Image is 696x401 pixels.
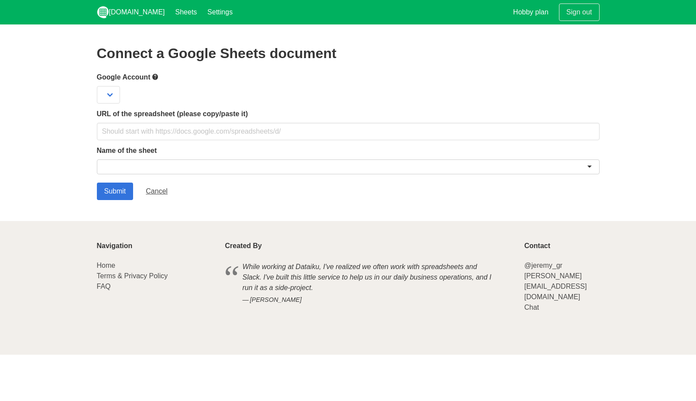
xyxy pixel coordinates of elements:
label: Google Account [97,72,600,83]
a: FAQ [97,283,111,290]
a: Chat [524,304,539,311]
h2: Connect a Google Sheets document [97,45,600,61]
blockquote: While working at Dataiku, I've realized we often work with spreadsheets and Slack. I've built thi... [225,260,514,306]
input: Submit [97,183,134,200]
label: URL of the spreadsheet (please copy/paste it) [97,109,600,119]
input: Should start with https://docs.google.com/spreadsheets/d/ [97,123,600,140]
p: Created By [225,242,514,250]
p: Contact [524,242,599,250]
a: Cancel [138,183,175,200]
img: logo_v2_white.png [97,6,109,18]
a: Terms & Privacy Policy [97,272,168,280]
p: Navigation [97,242,215,250]
a: [PERSON_NAME][EMAIL_ADDRESS][DOMAIN_NAME] [524,272,586,301]
label: Name of the sheet [97,145,600,156]
cite: [PERSON_NAME] [243,295,497,305]
a: Sign out [559,3,600,21]
a: Home [97,262,116,269]
a: @jeremy_gr [524,262,562,269]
